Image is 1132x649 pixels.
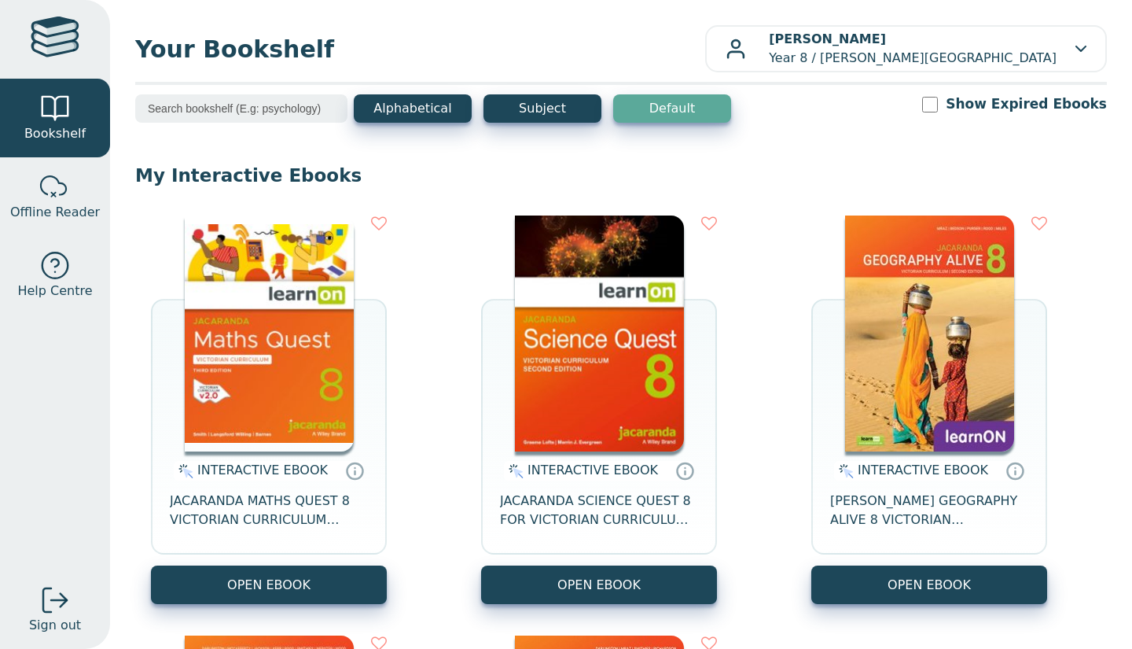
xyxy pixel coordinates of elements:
img: interactive.svg [504,462,524,481]
span: INTERACTIVE EBOOK [527,463,658,478]
button: Default [613,94,731,123]
span: JACARANDA SCIENCE QUEST 8 FOR VICTORIAN CURRICULUM LEARNON 2E EBOOK [500,492,698,529]
span: Sign out [29,616,81,635]
span: [PERSON_NAME] GEOGRAPHY ALIVE 8 VICTORIAN CURRICULUM LEARNON EBOOK 2E [830,492,1028,529]
button: OPEN EBOOK [151,566,387,604]
span: Bookshelf [24,124,86,143]
img: interactive.svg [174,462,193,481]
img: c004558a-e884-43ec-b87a-da9408141e80.jpg [185,216,354,452]
span: Offline Reader [10,203,100,222]
a: Interactive eBooks are accessed online via the publisher’s portal. They contain interactive resou... [345,461,364,480]
span: Help Centre [17,282,92,301]
b: [PERSON_NAME] [769,31,886,46]
button: OPEN EBOOK [481,566,717,604]
label: Show Expired Ebooks [946,94,1107,114]
span: INTERACTIVE EBOOK [858,463,988,478]
button: [PERSON_NAME]Year 8 / [PERSON_NAME][GEOGRAPHIC_DATA] [705,25,1107,72]
button: Subject [483,94,601,123]
p: Year 8 / [PERSON_NAME][GEOGRAPHIC_DATA] [769,30,1057,68]
img: 5407fe0c-7f91-e911-a97e-0272d098c78b.jpg [845,216,1014,452]
span: INTERACTIVE EBOOK [197,463,328,478]
button: OPEN EBOOK [811,566,1047,604]
span: JACARANDA MATHS QUEST 8 VICTORIAN CURRICULUM LEARNON EBOOK 3E [170,492,368,529]
span: Your Bookshelf [135,31,705,67]
a: Interactive eBooks are accessed online via the publisher’s portal. They contain interactive resou... [675,461,694,480]
p: My Interactive Ebooks [135,164,1107,187]
img: interactive.svg [834,462,854,481]
button: Alphabetical [354,94,472,123]
img: fffb2005-5288-ea11-a992-0272d098c78b.png [515,216,684,452]
a: Interactive eBooks are accessed online via the publisher’s portal. They contain interactive resou... [1005,461,1024,480]
input: Search bookshelf (E.g: psychology) [135,94,347,123]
